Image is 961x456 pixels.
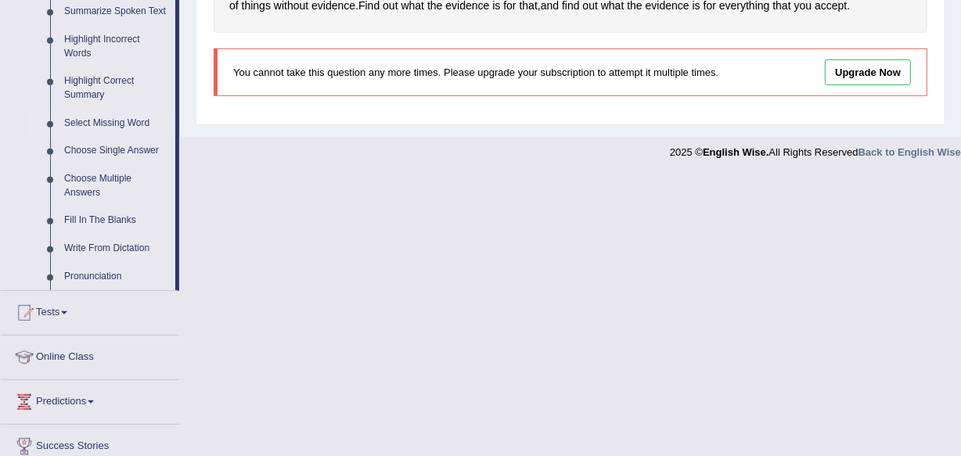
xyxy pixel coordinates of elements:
a: Choose Multiple Answers [57,165,175,206]
a: Select Missing Word [57,110,175,138]
a: Upgrade Now [825,59,911,85]
p: You cannot take this question any more times. Please upgrade your subscription to attempt it mult... [233,65,742,80]
a: Tests [1,291,179,330]
a: Fill In The Blanks [57,206,175,235]
a: Predictions [1,380,179,419]
a: Highlight Incorrect Words [57,26,175,67]
strong: English Wise. [703,146,768,158]
a: Online Class [1,336,179,375]
a: Highlight Correct Summary [57,67,175,109]
a: Choose Single Answer [57,137,175,165]
a: Back to English Wise [858,146,961,158]
div: 2025 © All Rights Reserved [670,137,961,160]
a: Write From Dictation [57,235,175,263]
a: Pronunciation [57,263,175,291]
